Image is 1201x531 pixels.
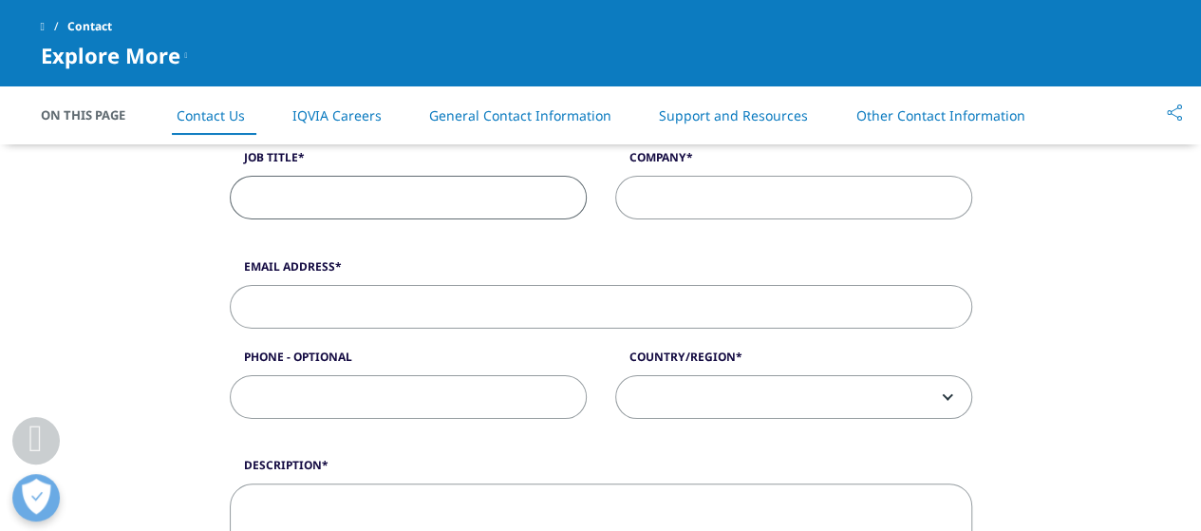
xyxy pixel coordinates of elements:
span: On This Page [41,105,145,124]
a: IQVIA Careers [292,106,382,124]
label: Email Address [230,258,972,285]
span: Contact [67,9,112,44]
label: Job Title [230,149,587,176]
a: Support and Resources [659,106,808,124]
span: Explore More [41,44,180,66]
label: Country/Region [615,349,972,375]
a: General Contact Information [429,106,611,124]
label: Description [230,457,972,484]
a: Contact Us [177,106,245,124]
button: Open Preferences [12,474,60,522]
a: Other Contact Information [855,106,1024,124]
label: Company [615,149,972,176]
label: Phone - Optional [230,349,587,375]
